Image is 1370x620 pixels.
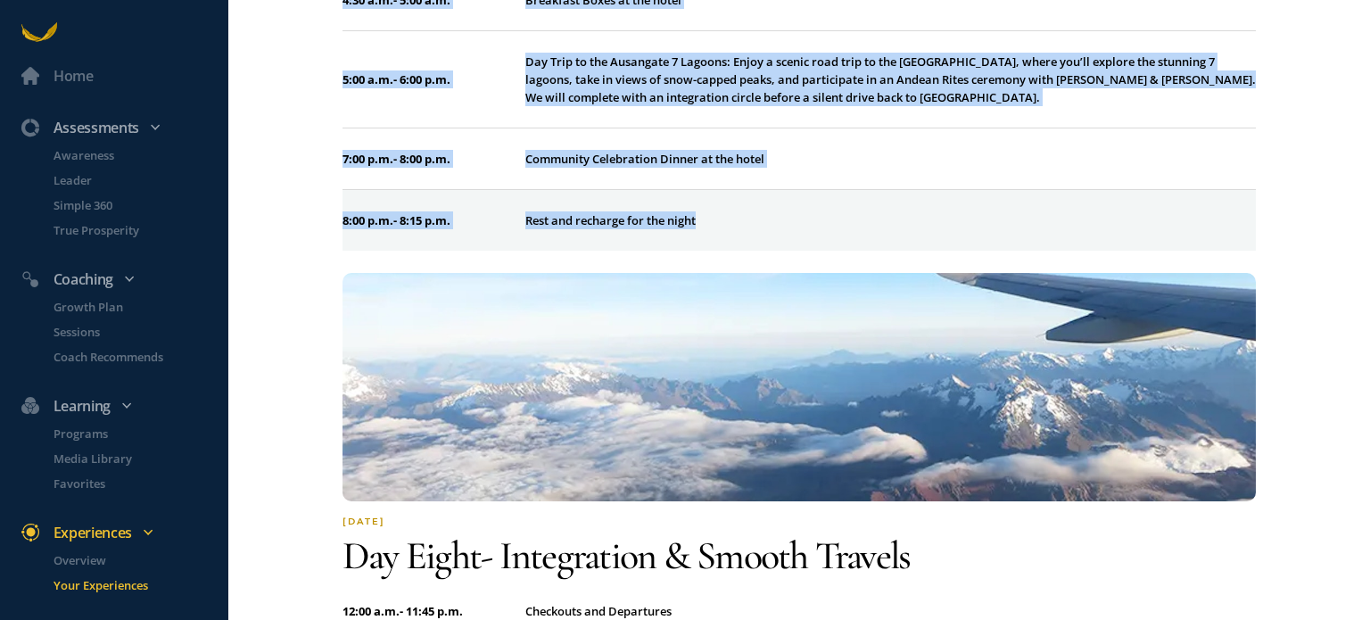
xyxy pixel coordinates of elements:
p: Programs [54,425,225,442]
div: Assessments [11,116,235,139]
a: Favorites [32,475,228,492]
div: Checkouts and Departures [525,602,1256,620]
div: [DATE] [342,516,1256,527]
div: Day Trip to the Ausangate 7 Lagoons: Enjoy a scenic road trip to the [GEOGRAPHIC_DATA], where you... [525,53,1256,106]
img: quest-1753818334786.jpeg [342,273,1256,501]
p: Overview [54,551,225,569]
a: Overview [32,551,228,569]
div: 8:00 p.m. - 8:15 p.m. [342,211,525,229]
div: 12:00 a.m. - 11:45 p.m. [342,602,525,620]
a: Coach Recommends [32,348,228,366]
a: Simple 360 [32,196,228,214]
a: Growth Plan [32,298,228,316]
p: True Prosperity [54,221,225,239]
span: Day eight - [342,532,499,580]
a: Programs [32,425,228,442]
div: Learning [11,394,235,417]
p: Favorites [54,475,225,492]
a: True Prosperity [32,221,228,239]
div: Integration & Smooth Travels [342,531,1256,581]
p: Leader [54,171,225,189]
p: Your Experiences [54,576,225,594]
div: 5:00 a.m. - 6:00 p.m. [342,70,525,88]
a: Sessions [32,323,228,341]
a: Your Experiences [32,576,228,594]
div: Community Celebration Dinner at the hotel [525,150,1256,168]
p: Simple 360 [54,196,225,214]
p: Awareness [54,146,225,164]
p: Coach Recommends [54,348,225,366]
a: Awareness [32,146,228,164]
a: Media Library [32,450,228,467]
div: Coaching [11,268,235,291]
p: Growth Plan [54,298,225,316]
div: Rest and recharge for the night [525,211,1256,229]
div: 7:00 p.m. - 8:00 p.m. [342,150,525,168]
p: Media Library [54,450,225,467]
p: Sessions [54,323,225,341]
a: Leader [32,171,228,189]
div: Experiences [11,521,235,544]
div: Home [54,64,94,87]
